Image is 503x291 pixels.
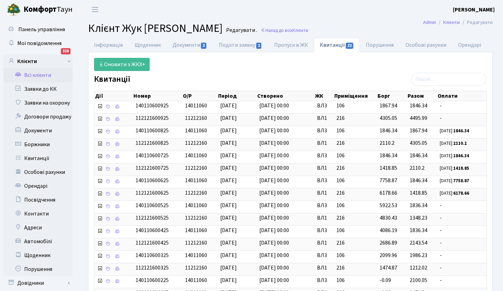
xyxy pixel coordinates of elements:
[440,190,469,196] small: [DATE]:
[185,239,207,247] span: 11212160
[336,264,374,272] span: 216
[94,74,130,85] label: Квитанції
[185,164,207,172] span: 11212160
[261,27,308,34] a: Назад до всіхКлієнти
[380,189,397,197] span: 6178.66
[3,193,73,207] a: Посвідчення
[437,91,486,101] th: Оплати
[259,152,289,159] span: [DATE] 00:00
[213,38,268,52] a: Подати заявку
[380,214,397,222] span: 4830.43
[453,153,469,159] b: 1846.34
[185,114,207,122] span: 11212160
[185,102,207,109] span: 14011060
[7,3,21,17] img: logo.png
[314,91,334,101] th: ЖК
[259,139,289,147] span: [DATE] 00:00
[380,139,394,147] span: 2110.2
[377,91,407,101] th: Борг
[3,207,73,221] a: Контакти
[317,189,331,197] span: ВЛ1
[317,177,331,185] span: ВЛ3
[61,48,71,54] div: 318
[3,179,73,193] a: Орендарі
[24,4,73,16] span: Таун
[440,178,469,184] small: [DATE]:
[3,54,73,68] a: Клієнти
[380,239,397,247] span: 2686.89
[380,276,391,284] span: -0.09
[380,102,397,109] span: 1867.94
[410,177,427,184] span: 1846.34
[440,202,484,210] span: -
[220,202,237,209] span: [DATE]
[410,227,427,234] span: 1836.34
[453,128,469,134] b: 1846.34
[3,276,73,290] a: Довідники
[3,110,73,124] a: Договори продажу
[220,152,237,159] span: [DATE]
[440,114,484,122] span: -
[317,139,331,147] span: ВЛ1
[410,202,427,209] span: 1836.34
[24,4,57,15] b: Комфорт
[136,114,169,122] span: 112121600925
[423,19,436,26] a: Admin
[185,152,207,159] span: 14011060
[336,252,374,259] span: 106
[440,239,484,247] span: -
[217,91,257,101] th: Період
[317,114,331,122] span: ВЛ1
[182,91,217,101] th: О/Р
[440,214,484,222] span: -
[136,127,169,134] span: 140110600825
[292,27,308,34] span: Клієнти
[86,4,104,15] button: Переключити навігацію
[453,6,495,14] b: [PERSON_NAME]
[317,127,331,135] span: ВЛ3
[220,252,237,259] span: [DATE]
[259,227,289,234] span: [DATE] 00:00
[17,39,62,47] span: Мої повідомлення
[220,127,237,134] span: [DATE]
[440,252,484,259] span: -
[410,139,427,147] span: 4305.05
[185,252,207,259] span: 14011060
[259,214,289,222] span: [DATE] 00:00
[259,239,289,247] span: [DATE] 00:00
[136,202,169,209] span: 140110600525
[136,102,169,109] span: 140110600925
[380,252,397,259] span: 2099.96
[440,264,484,272] span: -
[440,128,469,134] small: [DATE]:
[185,264,207,272] span: 11212160
[259,177,289,184] span: [DATE] 00:00
[133,91,182,101] th: Номер
[317,252,331,259] span: ВЛ3
[410,214,427,222] span: 1348.23
[94,91,133,101] th: Дії
[440,276,484,284] span: -
[3,96,73,110] a: Заявки на охорону
[317,276,331,284] span: ВЛ3
[452,38,487,52] a: Орендарі
[185,177,207,184] span: 14011060
[411,73,486,86] input: Пошук...
[259,189,289,197] span: [DATE] 00:00
[407,91,437,101] th: Разом
[136,164,169,172] span: 112121600725
[220,227,237,234] span: [DATE]
[167,38,213,52] a: Документи
[3,262,73,276] a: Порушення
[336,102,374,110] span: 106
[136,239,169,247] span: 112121600425
[400,38,452,52] a: Особові рахунки
[259,264,289,272] span: [DATE] 00:00
[201,43,206,49] span: 2
[460,19,493,26] li: Редагувати
[259,102,289,109] span: [DATE] 00:00
[225,27,257,34] small: Редагувати .
[88,20,223,36] span: Клієнт Жук [PERSON_NAME]
[380,152,397,159] span: 1846.34
[259,127,289,134] span: [DATE] 00:00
